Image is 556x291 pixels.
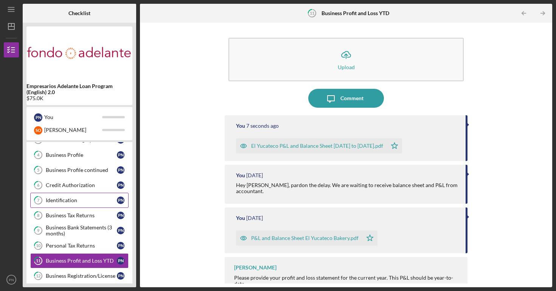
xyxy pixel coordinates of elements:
div: Comment [340,89,363,108]
div: P N [117,151,124,159]
img: Product logo [26,30,132,76]
div: Business Tax Returns [46,212,117,218]
button: P&L and Balance Sheet El Yucateco Bakery.pdf [236,231,377,246]
div: Business Profile continued [46,167,117,173]
div: You [236,123,245,129]
b: Business Profit and Loss YTD [321,10,389,16]
div: Personal Tax Returns [46,243,117,249]
a: 8Business Tax ReturnsPN [30,208,129,223]
div: P N [117,257,124,265]
div: You [44,111,102,124]
div: P N [117,212,124,219]
div: Business Profile [46,152,117,158]
tspan: 7 [37,198,40,203]
tspan: 5 [37,168,39,173]
b: Empresarios Adelante Loan Program (English) 2.0 [26,83,132,95]
tspan: 10 [36,243,41,248]
tspan: 4 [37,153,40,158]
b: Checklist [68,10,90,16]
a: 4Business ProfilePN [30,147,129,163]
tspan: 11 [36,258,40,263]
a: 11Business Profit and Loss YTDPN [30,253,129,268]
button: Upload [228,38,464,81]
time: 2025-09-09 18:07 [246,123,279,129]
div: S O [34,126,42,135]
a: 7IdentificationPN [30,193,129,208]
div: El Yucateco P&L and Balance Sheet [DATE] to [DATE].pdf [251,143,383,149]
a: 9Business Bank Statements (3 months)PN [30,223,129,238]
div: P N [117,197,124,204]
div: $75.0K [26,95,132,101]
div: [PERSON_NAME] [234,265,276,271]
div: You [236,172,245,178]
div: Please provide your profit and loss statement for the current year. This P&L should be year-to-date. [234,275,460,287]
tspan: 9 [37,228,40,233]
tspan: 12 [36,274,40,279]
time: 2025-08-20 14:20 [246,215,263,221]
div: Business Registration/License [46,273,117,279]
button: El Yucateco P&L and Balance Sheet [DATE] to [DATE].pdf [236,138,402,153]
tspan: 3 [37,138,39,142]
a: 10Personal Tax ReturnsPN [30,238,129,253]
div: P N [117,227,124,234]
div: P N [117,242,124,249]
div: Credit Authorization [46,182,117,188]
div: Upload [338,64,355,70]
div: P N [34,113,42,122]
div: P N [117,166,124,174]
a: 5Business Profile continuedPN [30,163,129,178]
tspan: 8 [37,213,39,218]
button: PN [4,272,19,287]
div: Hey [PERSON_NAME], pardon the delay. We are waiting to receive balance sheet and P&L from account... [236,182,458,194]
div: You [236,215,245,221]
div: Business Profit and Loss YTD [46,258,117,264]
time: 2025-08-30 22:31 [246,172,263,178]
button: Comment [308,89,384,108]
div: P N [117,181,124,189]
div: Identification [46,197,117,203]
text: PN [9,278,14,282]
tspan: 11 [310,11,314,15]
a: 12Business Registration/LicensePN [30,268,129,283]
tspan: 6 [37,183,40,188]
a: 6Credit AuthorizationPN [30,178,129,193]
div: P&L and Balance Sheet El Yucateco Bakery.pdf [251,235,359,241]
div: P N [117,272,124,280]
div: Business Bank Statements (3 months) [46,224,117,237]
div: [PERSON_NAME] [44,124,102,136]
